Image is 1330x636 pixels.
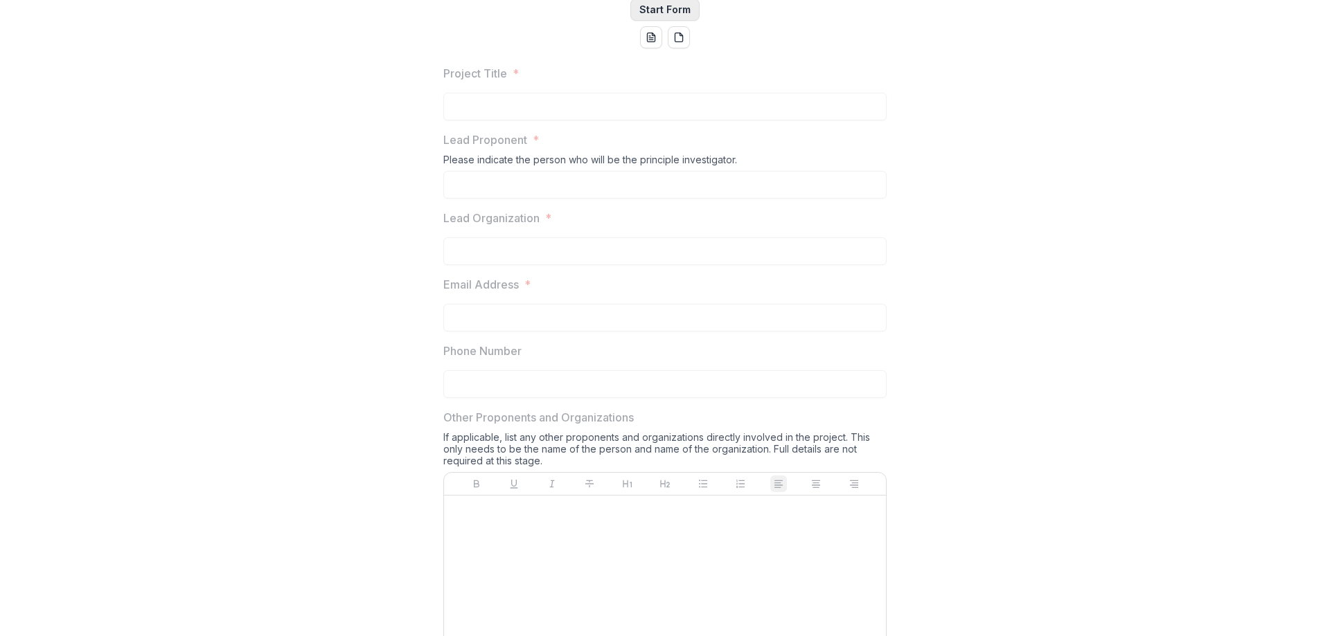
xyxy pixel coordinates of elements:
[732,475,749,492] button: Ordered List
[581,475,598,492] button: Strike
[468,475,485,492] button: Bold
[443,431,887,472] div: If applicable, list any other proponents and organizations directly involved in the project. This...
[443,65,507,82] p: Project Title
[640,26,662,48] button: word-download
[846,475,862,492] button: Align Right
[770,475,787,492] button: Align Left
[443,276,519,293] p: Email Address
[443,154,887,171] div: Please indicate the person who will be the principle investigator.
[808,475,824,492] button: Align Center
[668,26,690,48] button: pdf-download
[443,210,540,226] p: Lead Organization
[443,409,634,426] p: Other Proponents and Organizations
[443,131,527,148] p: Lead Proponent
[544,475,560,492] button: Italicize
[506,475,522,492] button: Underline
[657,475,673,492] button: Heading 2
[619,475,636,492] button: Heading 1
[443,343,522,359] p: Phone Number
[695,475,711,492] button: Bullet List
